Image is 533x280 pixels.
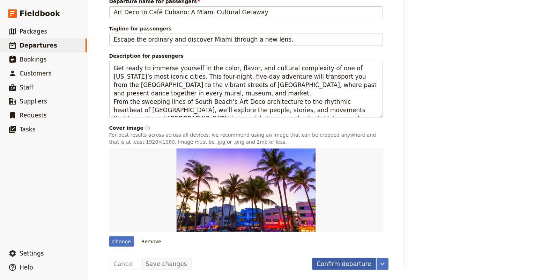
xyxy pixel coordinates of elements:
span: Departures [20,42,57,49]
span: Description for passengers [109,52,383,59]
span: Suppliers [20,98,47,105]
p: For best results across across all devices, we recommend using an image that can be cropped anywh... [109,131,383,145]
textarea: Description for passengers [109,61,383,117]
span: Customers [20,70,51,77]
img: https://d33jgr8dhgav85.cloudfront.net/688baf0bd9632089358930b8/6893cf9d12d25dd30b107606?Expires=1... [176,148,316,232]
span: Packages [20,28,47,35]
span: Help [20,264,33,271]
span: Requests [20,112,47,119]
button: Cancel [109,258,139,270]
input: Departure name for passengers [109,6,383,18]
span: Bookings [20,56,46,63]
span: Staff [20,84,34,91]
span: ​ [145,125,150,131]
span: Fieldbook [20,8,60,19]
div: Cover image [109,124,383,131]
span: Tasks [20,126,36,133]
button: Confirm departure [312,258,376,270]
button: More actions [377,258,388,270]
span: Settings [20,250,44,257]
span: Tagline for passengers [109,25,383,32]
button: Remove [138,236,164,247]
button: Save changes [141,258,192,270]
input: Tagline for passengers [109,34,383,45]
div: Change [109,236,134,247]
